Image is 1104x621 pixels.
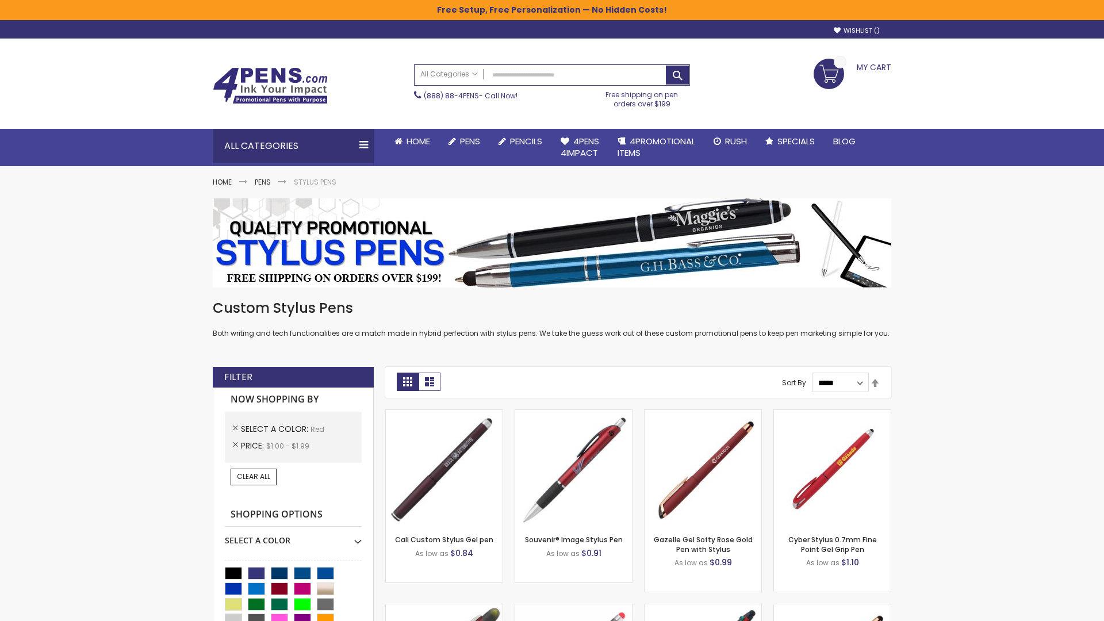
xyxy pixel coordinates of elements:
span: Price [241,440,266,451]
span: - Call Now! [424,91,517,101]
span: As low as [546,549,580,558]
h1: Custom Stylus Pens [213,299,891,317]
div: Both writing and tech functionalities are a match made in hybrid perfection with stylus pens. We ... [213,299,891,339]
span: All Categories [420,70,478,79]
div: All Categories [213,129,374,163]
img: Gazelle Gel Softy Rose Gold Pen with Stylus-Red [645,410,761,527]
a: (888) 88-4PENS [424,91,479,101]
a: Cali Custom Stylus Gel pen [395,535,493,545]
span: Select A Color [241,423,310,435]
span: $1.10 [841,557,859,568]
span: Rush [725,135,747,147]
span: $0.84 [450,547,473,559]
a: Souvenir® Jalan Highlighter Stylus Pen Combo-Red [386,604,503,614]
span: $1.00 - $1.99 [266,441,309,451]
a: Pens [255,177,271,187]
div: Free shipping on pen orders over $199 [594,86,691,109]
a: Cyber Stylus 0.7mm Fine Point Gel Grip Pen [788,535,877,554]
strong: Filter [224,371,252,384]
span: As low as [806,558,839,568]
a: Souvenir® Image Stylus Pen [525,535,623,545]
a: Pens [439,129,489,154]
a: Cyber Stylus 0.7mm Fine Point Gel Grip Pen-Red [774,409,891,419]
label: Sort By [782,378,806,388]
img: Cyber Stylus 0.7mm Fine Point Gel Grip Pen-Red [774,410,891,527]
span: Home [407,135,430,147]
img: Stylus Pens [213,198,891,287]
strong: Now Shopping by [225,388,362,412]
span: 4Pens 4impact [561,135,599,159]
a: 4Pens4impact [551,129,608,166]
a: Gazelle Gel Softy Rose Gold Pen with Stylus [654,535,753,554]
span: Clear All [237,471,270,481]
span: As low as [674,558,708,568]
img: Cali Custom Stylus Gel pen-Red [386,410,503,527]
a: Islander Softy Gel with Stylus - ColorJet Imprint-Red [515,604,632,614]
span: $0.91 [581,547,601,559]
span: Red [310,424,324,434]
a: Gazelle Gel Softy Rose Gold Pen with Stylus-Red [645,409,761,419]
a: All Categories [415,65,484,84]
a: 4PROMOTIONALITEMS [608,129,704,166]
span: Blog [833,135,856,147]
div: Select A Color [225,527,362,546]
span: $0.99 [710,557,732,568]
span: Specials [777,135,815,147]
a: Pencils [489,129,551,154]
a: Souvenir® Image Stylus Pen-Red [515,409,632,419]
img: Souvenir® Image Stylus Pen-Red [515,410,632,527]
a: Home [213,177,232,187]
a: Wishlist [834,26,880,35]
a: Rush [704,129,756,154]
span: Pens [460,135,480,147]
strong: Shopping Options [225,503,362,527]
a: Cali Custom Stylus Gel pen-Red [386,409,503,419]
a: Blog [824,129,865,154]
a: Clear All [231,469,277,485]
strong: Grid [397,373,419,391]
a: Home [385,129,439,154]
span: As low as [415,549,448,558]
strong: Stylus Pens [294,177,336,187]
span: 4PROMOTIONAL ITEMS [618,135,695,159]
img: 4Pens Custom Pens and Promotional Products [213,67,328,104]
a: Orbitor 4 Color Assorted Ink Metallic Stylus Pens-Red [645,604,761,614]
span: Pencils [510,135,542,147]
a: Gazelle Gel Softy Rose Gold Pen with Stylus - ColorJet-Red [774,604,891,614]
a: Specials [756,129,824,154]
